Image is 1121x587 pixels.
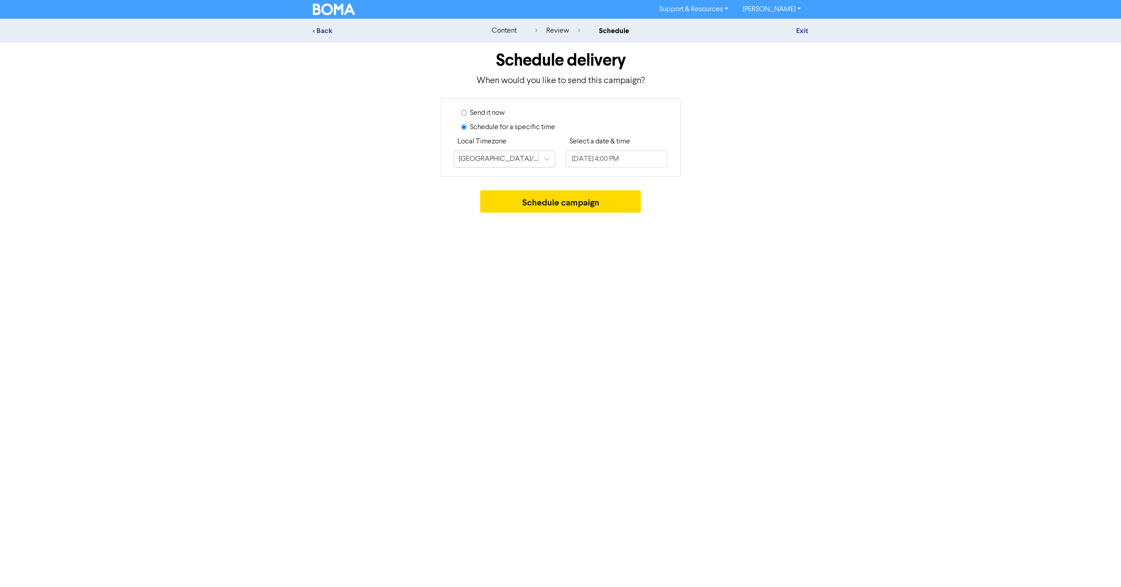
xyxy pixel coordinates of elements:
[313,25,469,36] div: < Back
[313,4,355,15] img: BOMA Logo
[599,25,629,36] div: schedule
[796,26,808,35] a: Exit
[735,2,808,17] a: [PERSON_NAME]
[470,122,555,133] label: Schedule for a specific time
[313,50,808,71] h1: Schedule delivery
[459,154,539,164] div: [GEOGRAPHIC_DATA]/[GEOGRAPHIC_DATA]
[1009,491,1121,587] iframe: Chat Widget
[492,25,517,36] div: content
[470,108,505,118] label: Send it now
[457,136,507,147] label: Local Timezone
[652,2,735,17] a: Support & Resources
[569,136,630,147] label: Select a date & time
[566,151,667,168] input: Click to select a date
[480,190,641,213] button: Schedule campaign
[313,74,808,88] p: When would you like to send this campaign?
[535,25,580,36] div: review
